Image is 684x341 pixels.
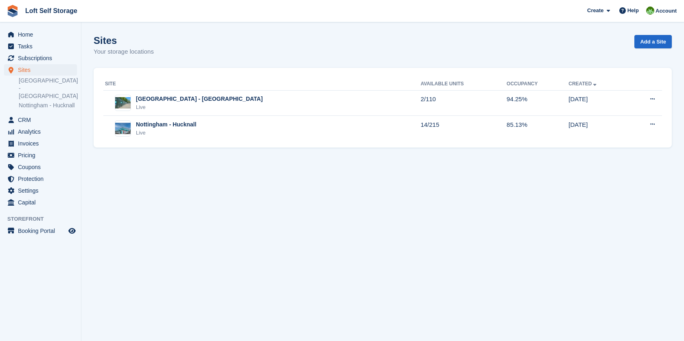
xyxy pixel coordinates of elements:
[507,90,568,116] td: 94.25%
[18,150,67,161] span: Pricing
[646,7,654,15] img: James Johnson
[136,129,197,137] div: Live
[19,77,77,100] a: [GEOGRAPHIC_DATA] - [GEOGRAPHIC_DATA]
[18,52,67,64] span: Subscriptions
[7,5,19,17] img: stora-icon-8386f47178a22dfd0bd8f6a31ec36ba5ce8667c1dd55bd0f319d3a0aa187defe.svg
[568,116,628,141] td: [DATE]
[4,126,77,137] a: menu
[18,29,67,40] span: Home
[4,173,77,185] a: menu
[421,78,507,91] th: Available Units
[421,116,507,141] td: 14/215
[4,150,77,161] a: menu
[18,185,67,196] span: Settings
[4,185,77,196] a: menu
[18,138,67,149] span: Invoices
[4,29,77,40] a: menu
[4,161,77,173] a: menu
[568,90,628,116] td: [DATE]
[7,215,81,223] span: Storefront
[18,173,67,185] span: Protection
[4,114,77,126] a: menu
[4,64,77,76] a: menu
[94,47,154,56] p: Your storage locations
[18,161,67,173] span: Coupons
[115,123,131,135] img: Image of Nottingham - Hucknall site
[18,114,67,126] span: CRM
[19,102,77,109] a: Nottingham - Hucknall
[67,226,77,236] a: Preview store
[627,7,639,15] span: Help
[115,97,131,109] img: Image of Nottingham - Bestwood Village site
[4,197,77,208] a: menu
[4,52,77,64] a: menu
[4,138,77,149] a: menu
[94,35,154,46] h1: Sites
[4,41,77,52] a: menu
[656,7,677,15] span: Account
[103,78,421,91] th: Site
[18,64,67,76] span: Sites
[136,95,263,103] div: [GEOGRAPHIC_DATA] - [GEOGRAPHIC_DATA]
[568,81,598,87] a: Created
[507,78,568,91] th: Occupancy
[421,90,507,116] td: 2/110
[22,4,81,17] a: Loft Self Storage
[18,197,67,208] span: Capital
[587,7,603,15] span: Create
[18,41,67,52] span: Tasks
[18,225,67,237] span: Booking Portal
[4,225,77,237] a: menu
[136,120,197,129] div: Nottingham - Hucknall
[507,116,568,141] td: 85.13%
[136,103,263,111] div: Live
[634,35,672,48] a: Add a Site
[18,126,67,137] span: Analytics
